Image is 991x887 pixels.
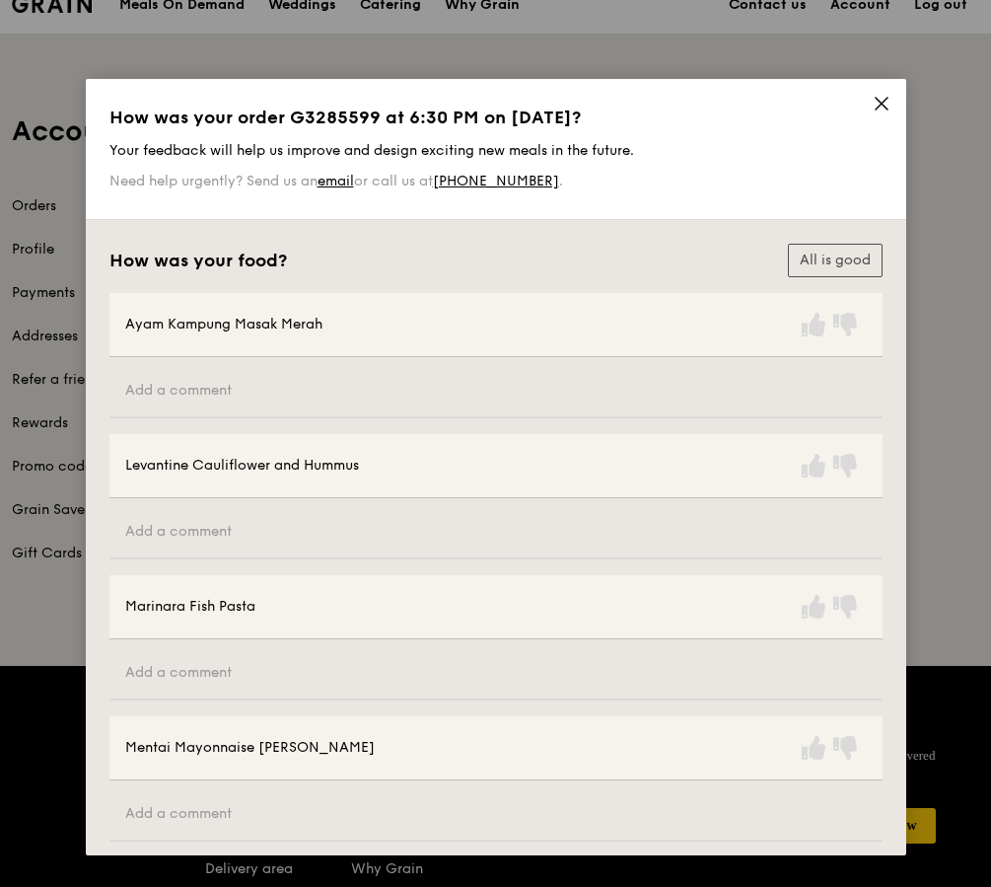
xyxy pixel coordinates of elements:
a: [PHONE_NUMBER] [433,173,559,189]
input: Add a comment [109,506,883,559]
div: Marinara Fish Pasta [125,597,255,617]
div: Levantine Cauliflower and Hummus [125,456,359,476]
p: Your feedback will help us improve and design exciting new meals in the future. [109,142,883,159]
p: Need help urgently? Send us an or call us at . [109,173,883,189]
div: Mentai Mayonnaise [PERSON_NAME] [125,738,375,758]
button: All is good [788,244,883,277]
h2: How was your food? [109,250,287,271]
input: Add a comment [109,788,883,842]
div: Ayam Kampung Masak Merah [125,315,322,334]
h1: How was your order G3285599 at 6:30 PM on [DATE]? [109,107,883,128]
a: email [318,173,354,189]
input: Add a comment [109,365,883,418]
input: Add a comment [109,647,883,701]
